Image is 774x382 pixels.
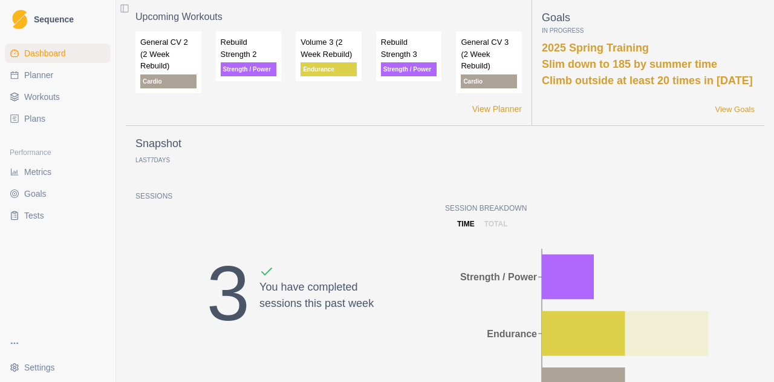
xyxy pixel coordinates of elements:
[135,191,445,202] p: Sessions
[24,209,44,222] span: Tests
[5,109,111,128] a: Plans
[487,328,537,338] tspan: Endurance
[542,58,717,70] a: Slim down to 185 by summer time
[715,104,755,116] a: View Goals
[12,10,27,30] img: Logo
[5,162,111,182] a: Metrics
[5,358,111,377] button: Settings
[460,272,537,282] tspan: Strength / Power
[207,235,250,352] div: 3
[24,166,51,178] span: Metrics
[5,65,111,85] a: Planner
[301,36,357,60] p: Volume 3 (2 Week Rebuild)
[24,91,60,103] span: Workouts
[221,62,277,76] p: Strength / Power
[301,62,357,76] p: Endurance
[542,10,755,26] p: Goals
[135,157,170,163] p: Last Days
[140,36,197,72] p: General CV 2 (2 Week Rebuild)
[24,113,45,125] span: Plans
[484,219,508,229] p: total
[5,87,111,107] a: Workouts
[445,203,755,214] p: Session Breakdown
[461,74,517,88] p: Cardio
[381,36,437,60] p: Rebuild Strength 3
[24,47,66,59] span: Dashboard
[135,10,522,24] p: Upcoming Workouts
[5,44,111,63] a: Dashboard
[5,143,111,162] div: Performance
[259,265,374,352] div: You have completed sessions this past week
[24,69,53,81] span: Planner
[5,184,111,203] a: Goals
[221,36,277,60] p: Rebuild Strength 2
[34,15,74,24] span: Sequence
[472,103,522,116] a: View Planner
[542,26,755,35] p: In Progress
[24,188,47,200] span: Goals
[5,206,111,225] a: Tests
[461,36,517,72] p: General CV 3 (2 Week Rebuild)
[542,42,649,54] a: 2025 Spring Training
[151,157,154,163] span: 7
[457,219,475,229] p: time
[5,5,111,34] a: LogoSequence
[140,74,197,88] p: Cardio
[135,136,181,152] p: Snapshot
[542,74,753,87] a: Climb outside at least 20 times in [DATE]
[381,62,437,76] p: Strength / Power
